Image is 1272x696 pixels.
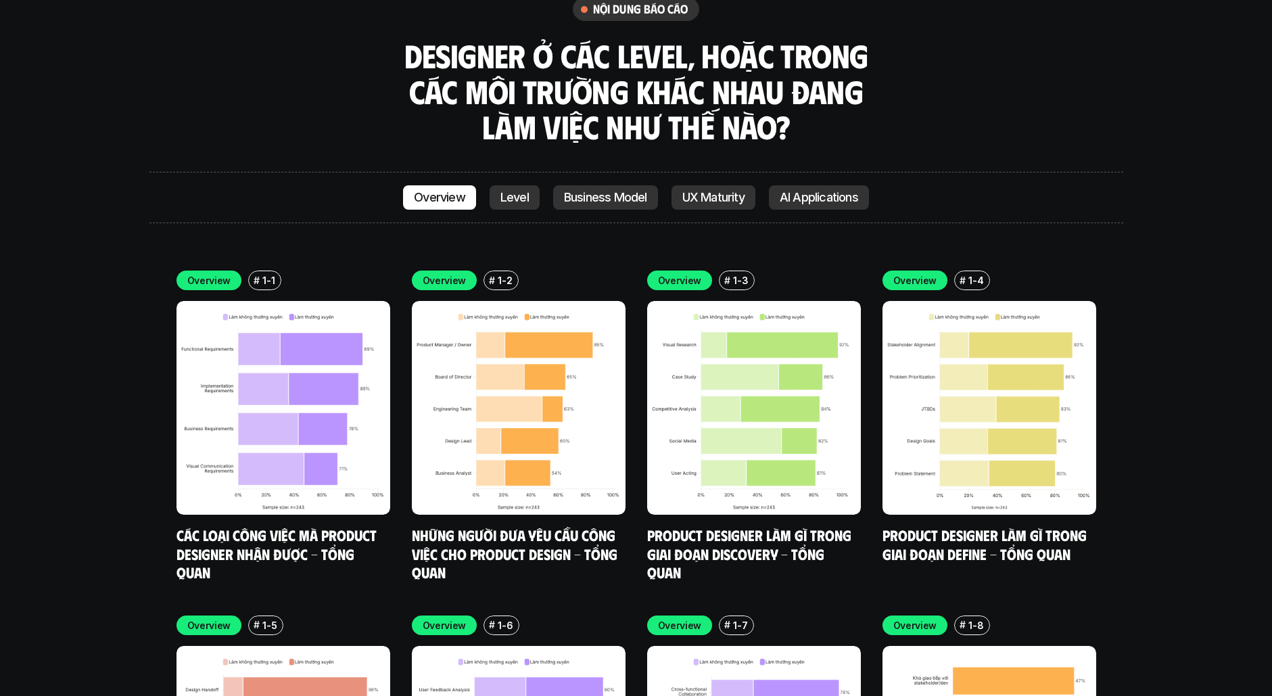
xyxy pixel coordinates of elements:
a: Level [490,185,540,210]
p: 1-6 [498,618,513,632]
p: Overview [893,618,937,632]
p: 1-2 [498,273,512,287]
h6: # [489,620,495,630]
a: Product Designer làm gì trong giai đoạn Discovery - Tổng quan [647,526,855,581]
p: UX Maturity [682,191,745,204]
a: Product Designer làm gì trong giai đoạn Define - Tổng quan [882,526,1090,563]
h6: # [489,275,495,285]
h6: # [254,275,260,285]
p: 1-8 [968,618,983,632]
h3: Designer ở các level, hoặc trong các môi trường khác nhau đang làm việc như thế nào? [400,38,873,145]
p: 1-1 [262,273,275,287]
p: Overview [187,618,231,632]
p: Overview [658,618,702,632]
a: Overview [403,185,476,210]
h6: # [724,275,730,285]
h6: # [960,275,966,285]
p: Overview [414,191,465,204]
p: Business Model [564,191,647,204]
p: 1-4 [968,273,983,287]
p: Overview [658,273,702,287]
p: 1-3 [733,273,748,287]
a: Business Model [553,185,658,210]
p: Level [500,191,529,204]
p: Overview [423,273,467,287]
h6: # [724,620,730,630]
a: Các loại công việc mà Product Designer nhận được - Tổng quan [176,526,380,581]
a: UX Maturity [672,185,755,210]
p: AI Applications [780,191,858,204]
h6: # [254,620,260,630]
a: Những người đưa yêu cầu công việc cho Product Design - Tổng quan [412,526,621,581]
p: 1-5 [262,618,277,632]
p: Overview [187,273,231,287]
h6: # [960,620,966,630]
a: AI Applications [769,185,869,210]
h6: nội dung báo cáo [593,1,688,17]
p: 1-7 [733,618,747,632]
p: Overview [893,273,937,287]
p: Overview [423,618,467,632]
